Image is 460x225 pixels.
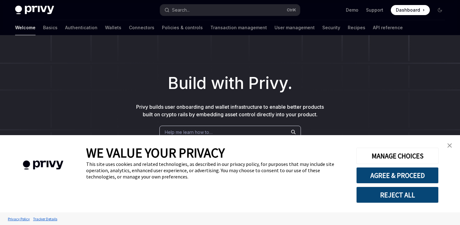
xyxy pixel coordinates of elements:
button: Toggle dark mode [435,5,445,15]
h1: Build with Privy. [10,71,450,96]
span: Ctrl K [287,8,296,13]
span: Privy builds user onboarding and wallet infrastructure to enable better products built on crypto ... [136,104,324,118]
a: Tracker Details [31,213,59,224]
button: MANAGE CHOICES [356,148,439,164]
button: Search...CtrlK [160,4,300,16]
img: dark logo [15,6,54,14]
a: Wallets [105,20,121,35]
span: WE VALUE YOUR PRIVACY [86,145,225,161]
button: REJECT ALL [356,187,439,203]
a: close banner [443,139,456,152]
a: Recipes [348,20,365,35]
a: Privacy Policy [6,213,31,224]
a: Welcome [15,20,36,35]
div: This site uses cookies and related technologies, as described in our privacy policy, for purposes... [86,161,347,180]
a: Dashboard [391,5,430,15]
button: AGREE & PROCEED [356,167,439,184]
div: Search... [172,6,190,14]
a: Basics [43,20,58,35]
a: Connectors [129,20,154,35]
a: API reference [373,20,403,35]
img: company logo [9,151,77,179]
img: close banner [447,143,452,148]
a: Policies & controls [162,20,203,35]
span: Dashboard [396,7,420,13]
a: Transaction management [210,20,267,35]
a: Demo [346,7,358,13]
a: Authentication [65,20,97,35]
a: User management [274,20,315,35]
a: Support [366,7,383,13]
a: Security [322,20,340,35]
span: Help me learn how to… [165,129,213,135]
